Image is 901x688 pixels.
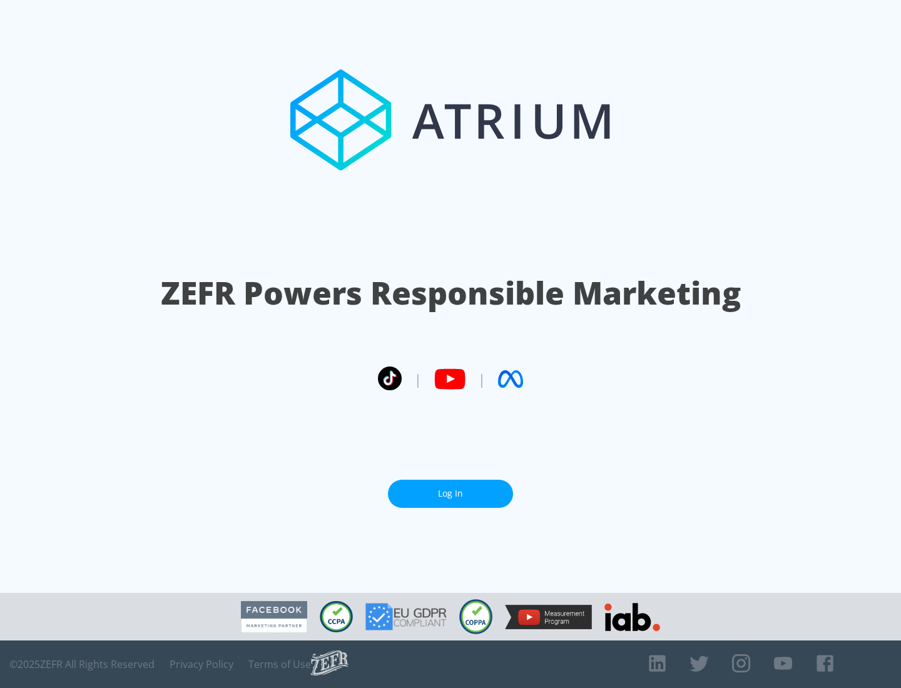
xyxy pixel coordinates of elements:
a: Terms of Use [248,658,311,670]
span: | [414,370,422,388]
a: Privacy Policy [170,658,233,670]
span: © 2025 ZEFR All Rights Reserved [9,658,155,670]
img: GDPR Compliant [365,603,447,630]
img: COPPA Compliant [459,599,492,634]
span: | [478,370,486,388]
img: IAB [604,603,660,631]
h1: ZEFR Powers Responsible Marketing [161,271,741,315]
img: Facebook Marketing Partner [241,601,307,633]
img: YouTube Measurement Program [505,605,592,629]
a: Log In [388,480,513,508]
img: CCPA Compliant [320,601,353,632]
